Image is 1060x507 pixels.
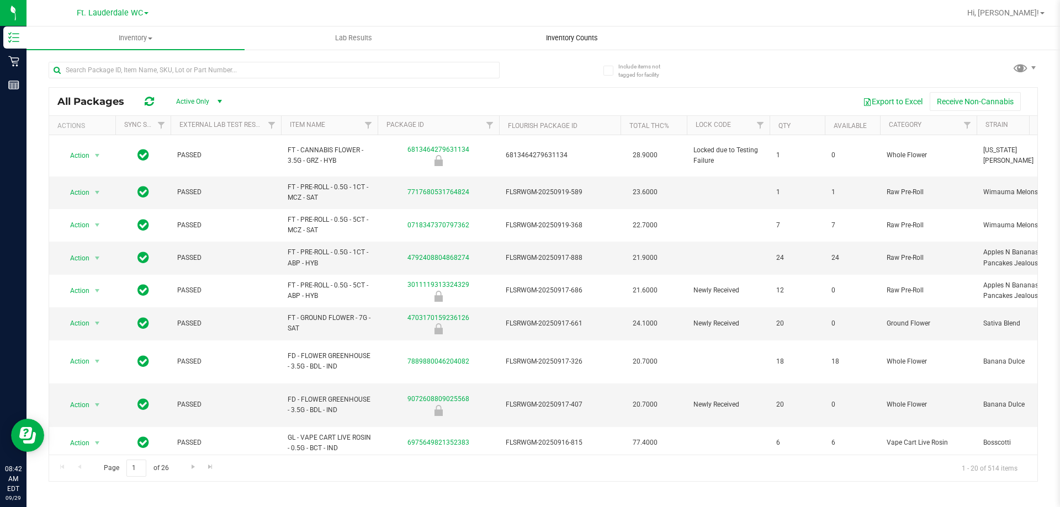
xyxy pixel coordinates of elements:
span: 21.9000 [627,250,663,266]
p: 09/29 [5,494,22,502]
span: Newly Received [693,285,763,296]
span: Lab Results [320,33,387,43]
span: select [91,354,104,369]
span: Whole Flower [887,150,970,161]
span: select [91,148,104,163]
span: Action [60,397,90,413]
span: GL - VAPE CART LIVE ROSIN - 0.5G - BCT - IND [288,433,371,453]
span: Action [60,283,90,298]
input: Search Package ID, Item Name, SKU, Lot or Part Number... [49,62,500,78]
span: 77.4000 [627,435,663,451]
span: Action [60,435,90,451]
span: PASSED [177,187,274,198]
span: 20 [776,318,818,329]
span: Ft. Lauderdale WC [77,8,143,18]
span: 1 [776,187,818,198]
a: 7889880046204082 [407,357,469,365]
span: In Sync [137,250,149,265]
span: FLSRWGM-20250917-407 [506,399,614,410]
span: 20.7000 [627,397,663,413]
span: 6813464279631134 [506,150,614,161]
a: 4703170159236126 [407,314,469,322]
span: FD - FLOWER GREENHOUSE - 3.5G - BDL - IND [288,351,371,372]
span: 1 [776,150,818,161]
span: PASSED [177,285,274,296]
span: FLSRWGM-20250917-686 [506,285,614,296]
span: FLSRWGM-20250919-589 [506,187,614,198]
span: Locked due to Testing Failure [693,145,763,166]
span: In Sync [137,282,149,298]
span: In Sync [137,147,149,163]
span: 21.6000 [627,282,663,298]
a: 9072608809025568 [407,395,469,403]
span: FT - PRE-ROLL - 0.5G - 5CT - ABP - HYB [288,280,371,301]
span: 20.7000 [627,354,663,370]
span: In Sync [137,435,149,450]
a: Filter [152,116,171,135]
span: In Sync [137,316,149,331]
span: Inventory Counts [531,33,613,43]
span: 7 [831,220,873,231]
inline-svg: Retail [8,56,19,67]
a: Filter [263,116,281,135]
span: PASSED [177,220,274,231]
span: select [91,185,104,200]
span: Raw Pre-Roll [887,187,970,198]
span: Inventory [26,33,245,43]
span: Newly Received [693,318,763,329]
a: 3011119313324329 [407,281,469,289]
span: FLSRWGM-20250917-326 [506,356,614,367]
p: 08:42 AM EDT [5,464,22,494]
span: 6 [776,437,818,448]
span: Action [60,316,90,331]
a: Lock Code [696,121,731,129]
span: select [91,250,104,266]
span: Ground Flower [887,318,970,329]
span: Page of 26 [94,460,178,477]
span: 0 [831,150,873,161]
a: Filter [751,116,770,135]
span: Action [60,217,90,233]
button: Export to Excel [856,92,930,111]
span: 6 [831,437,873,448]
span: FLSRWGM-20250917-661 [506,318,614,329]
span: FLSRWGM-20250919-368 [506,220,614,231]
span: select [91,316,104,331]
span: PASSED [177,437,274,448]
a: Filter [958,116,977,135]
span: In Sync [137,354,149,369]
span: select [91,217,104,233]
a: Filter [481,116,499,135]
span: FLSRWGM-20250916-815 [506,437,614,448]
span: All Packages [57,95,135,108]
span: Whole Flower [887,356,970,367]
span: 18 [831,356,873,367]
a: Sync Status [124,121,167,129]
span: 1 - 20 of 514 items [953,460,1026,476]
a: Inventory [26,26,245,50]
span: 0 [831,318,873,329]
div: Actions [57,122,111,130]
span: select [91,283,104,298]
span: Raw Pre-Roll [887,253,970,263]
span: 24.1000 [627,316,663,332]
a: Lab Results [245,26,463,50]
a: Go to the last page [203,460,219,474]
span: 22.7000 [627,217,663,233]
span: Vape Cart Live Rosin [887,437,970,448]
span: FT - GROUND FLOWER - 7G - SAT [288,313,371,334]
span: FT - PRE-ROLL - 0.5G - 1CT - MCZ - SAT [288,182,371,203]
a: External Lab Test Result [179,121,266,129]
button: Receive Non-Cannabis [930,92,1021,111]
iframe: Resource center [11,419,44,452]
a: Flourish Package ID [508,122,577,130]
span: Action [60,250,90,266]
span: Newly Received [693,399,763,410]
span: Action [60,185,90,200]
span: 0 [831,399,873,410]
span: Raw Pre-Roll [887,285,970,296]
inline-svg: Inventory [8,32,19,43]
span: FT - PRE-ROLL - 0.5G - 1CT - ABP - HYB [288,247,371,268]
a: 4792408804868274 [407,254,469,261]
span: select [91,435,104,451]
